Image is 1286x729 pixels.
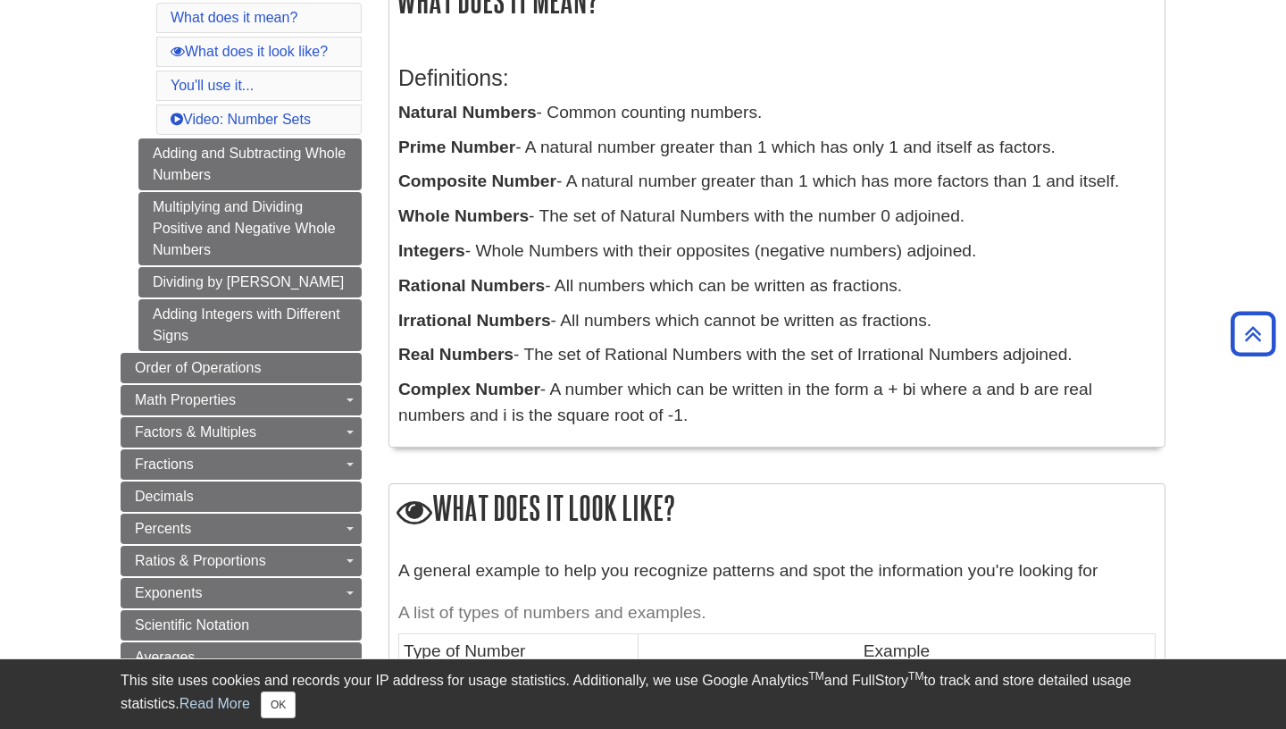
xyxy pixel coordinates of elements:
[121,670,1165,718] div: This site uses cookies and records your IP address for usage statistics. Additionally, we use Goo...
[138,192,362,265] a: Multiplying and Dividing Positive and Negative Whole Numbers
[135,360,261,375] span: Order of Operations
[398,273,1156,299] p: - All numbers which can be written as fractions.
[138,138,362,190] a: Adding and Subtracting Whole Numbers
[398,311,551,330] b: Irrational Numbers
[121,482,362,512] a: Decimals
[171,10,297,25] a: What does it mean?
[398,100,1156,126] p: - Common counting numbers.
[135,553,266,568] span: Ratios & Proportions
[138,267,362,297] a: Dividing by [PERSON_NAME]
[135,392,236,407] span: Math Properties
[908,670,923,683] sup: TM
[121,385,362,415] a: Math Properties
[398,135,1156,161] p: - A natural number greater than 1 which has only 1 and itself as factors.
[398,276,545,295] b: Rational Numbers
[399,633,639,667] td: Type of Number
[398,169,1156,195] p: - A natural number greater than 1 which has more factors than 1 and itself.
[808,670,823,683] sup: TM
[121,610,362,641] a: Scientific Notation
[398,345,514,364] b: Real Numbers
[138,299,362,351] a: Adding Integers with Different Signs
[171,112,311,127] a: Video: Number Sets
[121,417,362,448] a: Factors & Multiples
[398,239,1156,264] p: - Whole Numbers with their opposites (negative numbers) adjoined.
[135,457,194,472] span: Fractions
[135,617,249,633] span: Scientific Notation
[389,484,1165,535] h2: What does it look like?
[638,633,1155,667] td: Example
[171,44,328,59] a: What does it look like?
[121,546,362,576] a: Ratios & Proportions
[121,578,362,608] a: Exponents
[121,449,362,480] a: Fractions
[398,65,1156,91] h3: Definitions:
[398,138,515,156] b: Prime Number
[398,380,540,398] b: Complex Number
[1224,322,1282,346] a: Back to Top
[398,206,529,225] b: Whole Numbers
[121,353,362,383] a: Order of Operations
[398,172,556,190] b: Composite Number
[398,241,465,260] b: Integers
[398,593,1156,633] caption: A list of types of numbers and examples.
[135,649,195,665] span: Averages
[135,489,194,504] span: Decimals
[135,585,203,600] span: Exponents
[398,558,1156,584] p: A general example to help you recognize patterns and spot the information you're looking for
[135,424,256,440] span: Factors & Multiples
[261,691,296,718] button: Close
[398,103,537,121] b: Natural Numbers
[398,377,1156,429] p: - A number which can be written in the form a + bi where a and b are real numbers and i is the sq...
[135,521,191,536] span: Percents
[398,308,1156,334] p: - All numbers which cannot be written as fractions.
[398,342,1156,368] p: - The set of Rational Numbers with the set of Irrational Numbers adjoined.
[121,642,362,673] a: Averages
[171,78,254,93] a: You'll use it...
[398,204,1156,230] p: - The set of Natural Numbers with the number 0 adjoined.
[180,696,250,711] a: Read More
[121,514,362,544] a: Percents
